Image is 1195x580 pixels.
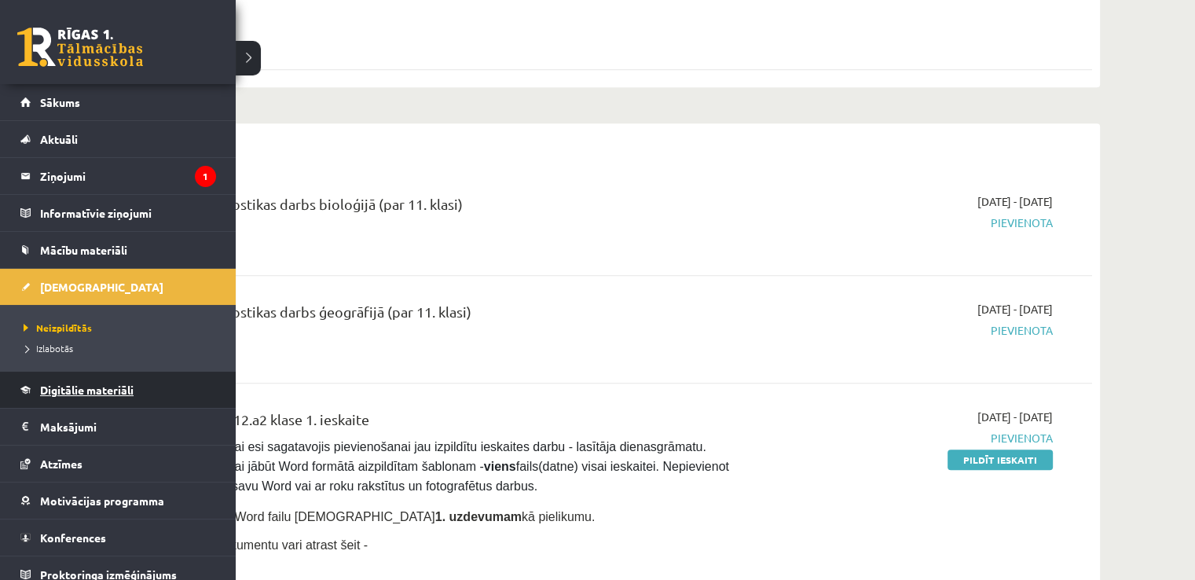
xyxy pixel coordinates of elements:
[118,409,733,438] div: Angļu valoda II JK 12.a2 klase 1. ieskaite
[20,269,216,305] a: [DEMOGRAPHIC_DATA]
[40,243,127,257] span: Mācību materiāli
[977,409,1053,425] span: [DATE] - [DATE]
[20,372,216,408] a: Digitālie materiāli
[195,166,216,187] i: 1
[757,322,1053,339] span: Pievienota
[757,215,1053,231] span: Pievienota
[20,321,220,335] a: Neizpildītās
[118,440,732,493] span: [PERSON_NAME], vai esi sagatavojis pievienošanai jau izpildītu ieskaites darbu - lasītāja dienasg...
[118,301,733,330] div: 12.a2 klases diagnostikas darbs ģeogrāfijā (par 11. klasi)
[118,510,595,523] span: Pievieno sagatavoto Word failu [DEMOGRAPHIC_DATA] kā pielikumu.
[20,195,216,231] a: Informatīvie ziņojumi
[40,132,78,146] span: Aktuāli
[40,494,164,508] span: Motivācijas programma
[40,158,216,194] legend: Ziņojumi
[20,84,216,120] a: Sākums
[40,195,216,231] legend: Informatīvie ziņojumi
[40,530,106,545] span: Konferences
[17,28,143,67] a: Rīgas 1. Tālmācības vidusskola
[20,321,92,334] span: Neizpildītās
[484,460,516,473] strong: viens
[20,158,216,194] a: Ziņojumi1
[977,301,1053,318] span: [DATE] - [DATE]
[948,450,1053,470] a: Pildīt ieskaiti
[20,341,220,355] a: Izlabotās
[435,510,522,523] strong: 1. uzdevumam
[118,538,368,552] span: Aizpildāmo Word dokumentu vari atrast šeit -
[20,409,216,445] a: Maksājumi
[757,430,1053,446] span: Pievienota
[20,342,73,354] span: Izlabotās
[20,446,216,482] a: Atzīmes
[20,519,216,556] a: Konferences
[20,232,216,268] a: Mācību materiāli
[40,95,80,109] span: Sākums
[40,457,82,471] span: Atzīmes
[118,193,733,222] div: 12.a2 klases diagnostikas darbs bioloģijā (par 11. klasi)
[20,483,216,519] a: Motivācijas programma
[40,409,216,445] legend: Maksājumi
[20,121,216,157] a: Aktuāli
[40,280,163,294] span: [DEMOGRAPHIC_DATA]
[40,383,134,397] span: Digitālie materiāli
[977,193,1053,210] span: [DATE] - [DATE]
